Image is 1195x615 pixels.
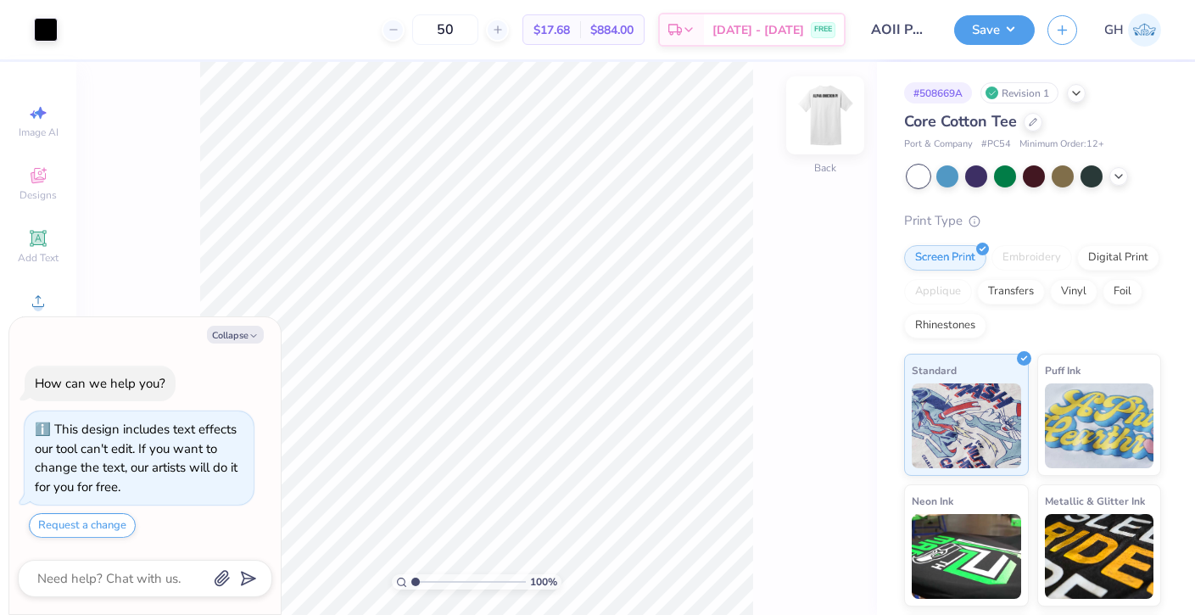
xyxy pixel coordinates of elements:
[814,24,832,36] span: FREE
[1104,14,1161,47] a: GH
[904,111,1017,131] span: Core Cotton Tee
[981,137,1011,152] span: # PC54
[904,137,973,152] span: Port & Company
[35,421,237,495] div: This design includes text effects our tool can't edit. If you want to change the text, our artist...
[1045,492,1145,510] span: Metallic & Glitter Ink
[991,245,1072,271] div: Embroidery
[35,375,165,392] div: How can we help you?
[912,514,1021,599] img: Neon Ink
[20,188,57,202] span: Designs
[533,21,570,39] span: $17.68
[1019,137,1104,152] span: Minimum Order: 12 +
[980,82,1058,103] div: Revision 1
[912,492,953,510] span: Neon Ink
[977,279,1045,305] div: Transfers
[814,160,836,176] div: Back
[1045,361,1081,379] span: Puff Ink
[19,126,59,139] span: Image AI
[412,14,478,45] input: – –
[1045,514,1154,599] img: Metallic & Glitter Ink
[1104,20,1124,40] span: GH
[29,513,136,538] button: Request a change
[18,251,59,265] span: Add Text
[1045,383,1154,468] img: Puff Ink
[1103,279,1142,305] div: Foil
[21,314,55,327] span: Upload
[530,574,557,590] span: 100 %
[904,245,986,271] div: Screen Print
[590,21,634,39] span: $884.00
[904,279,972,305] div: Applique
[912,383,1021,468] img: Standard
[1128,14,1161,47] img: Grace Hearns
[858,13,941,47] input: Untitled Design
[207,326,264,344] button: Collapse
[712,21,804,39] span: [DATE] - [DATE]
[904,313,986,338] div: Rhinestones
[904,82,972,103] div: # 508669A
[904,211,1161,231] div: Print Type
[954,15,1035,45] button: Save
[791,81,859,149] img: Back
[912,361,957,379] span: Standard
[1050,279,1097,305] div: Vinyl
[1077,245,1159,271] div: Digital Print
